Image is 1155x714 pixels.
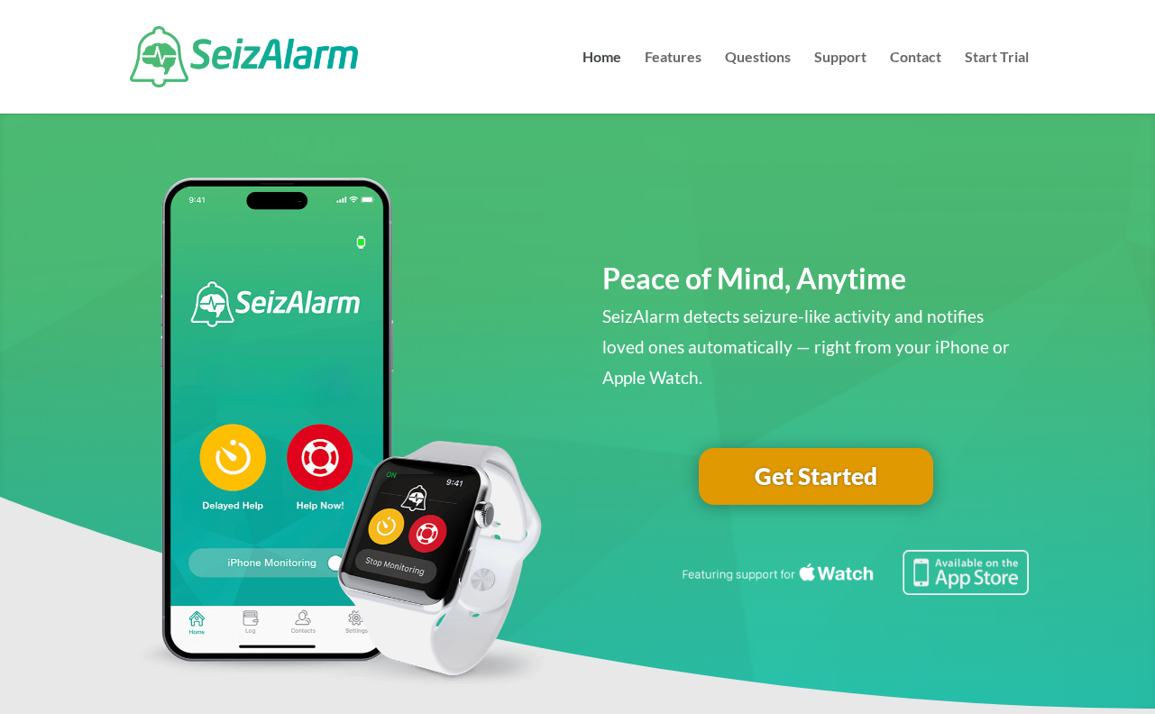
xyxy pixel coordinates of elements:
a: Contact [890,50,941,114]
span: SeizAlarm detects seizure-like activity and notifies loved ones automatically — right from your i... [602,306,1010,388]
img: seizalarm-apple-devices [126,178,553,690]
a: Questions [725,50,791,114]
a: Start Trial [965,50,1029,114]
a: Features [645,50,701,114]
img: SeizAlarm [130,26,358,87]
img: Seizure detection available in the Apple App Store. [679,550,1029,595]
a: Get Started [699,448,933,506]
a: Home [582,50,621,114]
a: Featuring seizure detection support for the Apple Watch [679,578,1029,599]
span: Peace of Mind, Anytime [602,261,906,296]
a: Support [814,50,866,114]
